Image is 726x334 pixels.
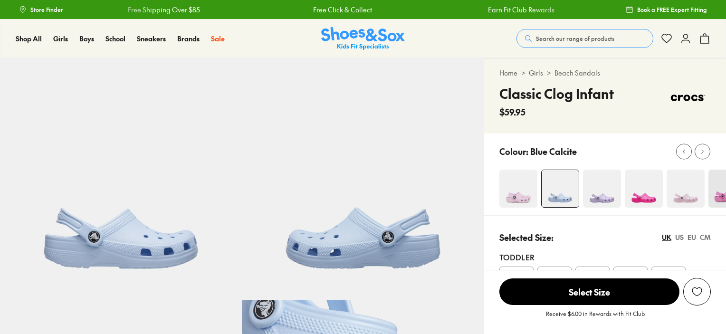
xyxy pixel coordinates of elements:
a: Sale [211,34,225,44]
a: School [105,34,125,44]
a: Store Finder [19,1,63,18]
a: Shoes & Sox [321,27,405,50]
p: Receive $6.00 in Rewards with Fit Club [546,309,645,326]
img: Vendor logo [665,84,711,112]
img: SNS_Logo_Responsive.svg [321,27,405,50]
img: 5-527482_1 [242,58,484,300]
div: EU [688,232,696,242]
div: Toddler [499,251,711,263]
h4: Classic Clog Infant [499,84,614,104]
img: 4-527481_1 [542,170,579,207]
div: UK [662,232,671,242]
span: Girls [53,34,68,43]
span: Book a FREE Expert Fitting [637,5,707,14]
span: Search our range of products [536,34,614,43]
a: Beach Sandals [554,68,600,78]
img: 4-553254_1 [667,170,705,208]
span: Brands [177,34,200,43]
span: Store Finder [30,5,63,14]
a: Book a FREE Expert Fitting [626,1,707,18]
a: Girls [53,34,68,44]
a: Brands [177,34,200,44]
span: Boys [79,34,94,43]
a: Earn Fit Club Rewards [485,5,552,15]
span: Select Size [499,278,679,305]
p: Selected Size: [499,231,554,244]
div: > > [499,68,711,78]
a: Home [499,68,517,78]
a: Free Shipping Over $85 [125,5,197,15]
span: Sneakers [137,34,166,43]
img: 4-464486_1 [499,170,537,208]
a: Free Click & Collect [310,5,369,15]
img: 4-502794_1 [625,170,663,208]
a: Boys [79,34,94,44]
a: Shop All [16,34,42,44]
button: Add to Wishlist [683,278,711,305]
button: Select Size [499,278,679,305]
span: Shop All [16,34,42,43]
span: School [105,34,125,43]
button: Search our range of products [516,29,653,48]
a: Girls [529,68,543,78]
a: Sneakers [137,34,166,44]
img: 4-493670_1 [583,170,621,208]
span: Sale [211,34,225,43]
p: Blue Calcite [530,145,577,158]
div: US [675,232,684,242]
p: Colour: [499,145,528,158]
span: $59.95 [499,105,525,118]
div: CM [700,232,711,242]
